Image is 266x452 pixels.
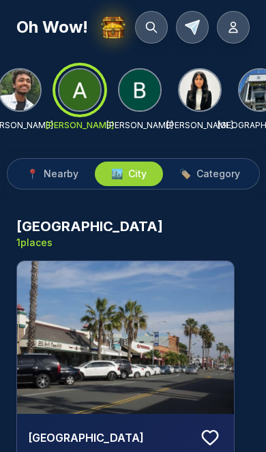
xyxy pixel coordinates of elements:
p: [PERSON_NAME] [166,120,233,131]
h3: [GEOGRAPHIC_DATA] [16,217,163,236]
button: 🏙️City [95,162,163,186]
img: Brendan Delumpa [119,70,160,110]
button: 🏷️Category [163,162,256,186]
p: [PERSON_NAME] [106,120,173,131]
p: [PERSON_NAME] [46,120,114,131]
span: 🏙️ [111,167,123,181]
span: 🏷️ [179,167,191,181]
img: KHUSHI KASTURIYA [179,70,220,110]
h4: [GEOGRAPHIC_DATA] [28,430,192,446]
h1: Oh Wow! [16,16,88,38]
button: Treasure Hunt [100,11,127,44]
span: Nearby [44,167,78,181]
span: City [128,167,147,181]
p: 1 places [16,236,163,250]
img: Garnet Avenue [17,261,234,414]
span: 📍 [27,167,38,181]
button: 📍Nearby [10,162,95,186]
img: Treasure Hunt [100,14,127,41]
span: Category [196,167,240,181]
